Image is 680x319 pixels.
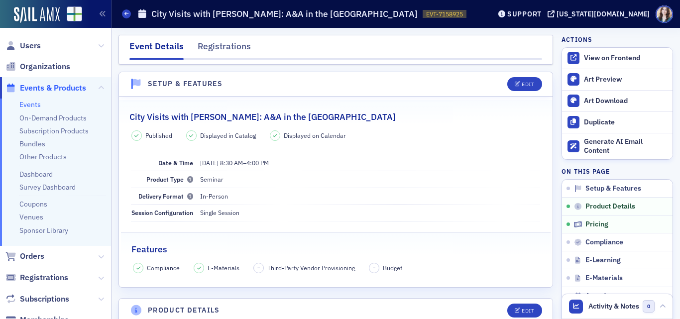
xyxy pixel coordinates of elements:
[20,61,70,72] span: Organizations
[584,137,668,155] div: Generate AI Email Content
[5,40,41,51] a: Users
[373,264,376,271] span: –
[19,126,89,135] a: Subscription Products
[426,10,463,18] span: EVT-7158925
[383,263,402,272] span: Budget
[562,90,673,111] a: Art Download
[148,79,223,89] h4: Setup & Features
[19,113,87,122] a: On-Demand Products
[588,301,639,312] span: Activity & Notes
[5,294,69,305] a: Subscriptions
[146,175,193,183] span: Product Type
[20,272,68,283] span: Registrations
[5,61,70,72] a: Organizations
[584,75,668,84] div: Art Preview
[585,202,635,211] span: Product Details
[145,131,172,140] span: Published
[131,243,167,256] h2: Features
[200,209,239,216] span: Single Session
[19,139,45,148] a: Bundles
[220,159,243,167] time: 8:30 AM
[557,9,650,18] div: [US_STATE][DOMAIN_NAME]
[5,83,86,94] a: Events & Products
[19,100,41,109] a: Events
[198,40,251,58] div: Registrations
[158,159,193,167] span: Date & Time
[147,263,180,272] span: Compliance
[19,213,43,221] a: Venues
[522,82,534,87] div: Edit
[562,35,592,44] h4: Actions
[200,159,269,167] span: –
[20,294,69,305] span: Subscriptions
[656,5,673,23] span: Profile
[14,7,60,23] img: SailAMX
[585,292,610,301] span: Agenda
[507,304,542,318] button: Edit
[284,131,346,140] span: Displayed on Calendar
[200,131,256,140] span: Displayed in Catalog
[548,10,653,17] button: [US_STATE][DOMAIN_NAME]
[129,110,396,123] h2: City Visits with [PERSON_NAME]: A&A in the [GEOGRAPHIC_DATA]
[562,48,673,69] a: View on Frontend
[507,9,542,18] div: Support
[200,159,219,167] span: [DATE]
[67,6,82,22] img: SailAMX
[584,118,668,127] div: Duplicate
[129,40,184,60] div: Event Details
[562,69,673,90] a: Art Preview
[585,184,641,193] span: Setup & Features
[20,40,41,51] span: Users
[19,170,53,179] a: Dashboard
[20,83,86,94] span: Events & Products
[200,175,224,183] span: Seminar
[131,209,193,216] span: Session Configuration
[562,167,673,176] h4: On this page
[507,77,542,91] button: Edit
[148,305,220,316] h4: Product Details
[19,226,68,235] a: Sponsor Library
[138,192,193,200] span: Delivery Format
[208,263,239,272] span: E-Materials
[267,263,355,272] span: Third-Party Vendor Provisioning
[562,133,673,160] button: Generate AI Email Content
[5,272,68,283] a: Registrations
[200,192,228,200] span: In-Person
[562,111,673,133] button: Duplicate
[20,251,44,262] span: Orders
[584,97,668,106] div: Art Download
[584,54,668,63] div: View on Frontend
[585,256,621,265] span: E-Learning
[60,6,82,23] a: View Homepage
[643,300,655,313] span: 0
[585,238,623,247] span: Compliance
[5,251,44,262] a: Orders
[151,8,418,20] h1: City Visits with [PERSON_NAME]: A&A in the [GEOGRAPHIC_DATA]
[246,159,269,167] time: 4:00 PM
[257,264,260,271] span: –
[19,200,47,209] a: Coupons
[19,183,76,192] a: Survey Dashboard
[585,274,623,283] span: E-Materials
[585,220,608,229] span: Pricing
[19,152,67,161] a: Other Products
[522,308,534,314] div: Edit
